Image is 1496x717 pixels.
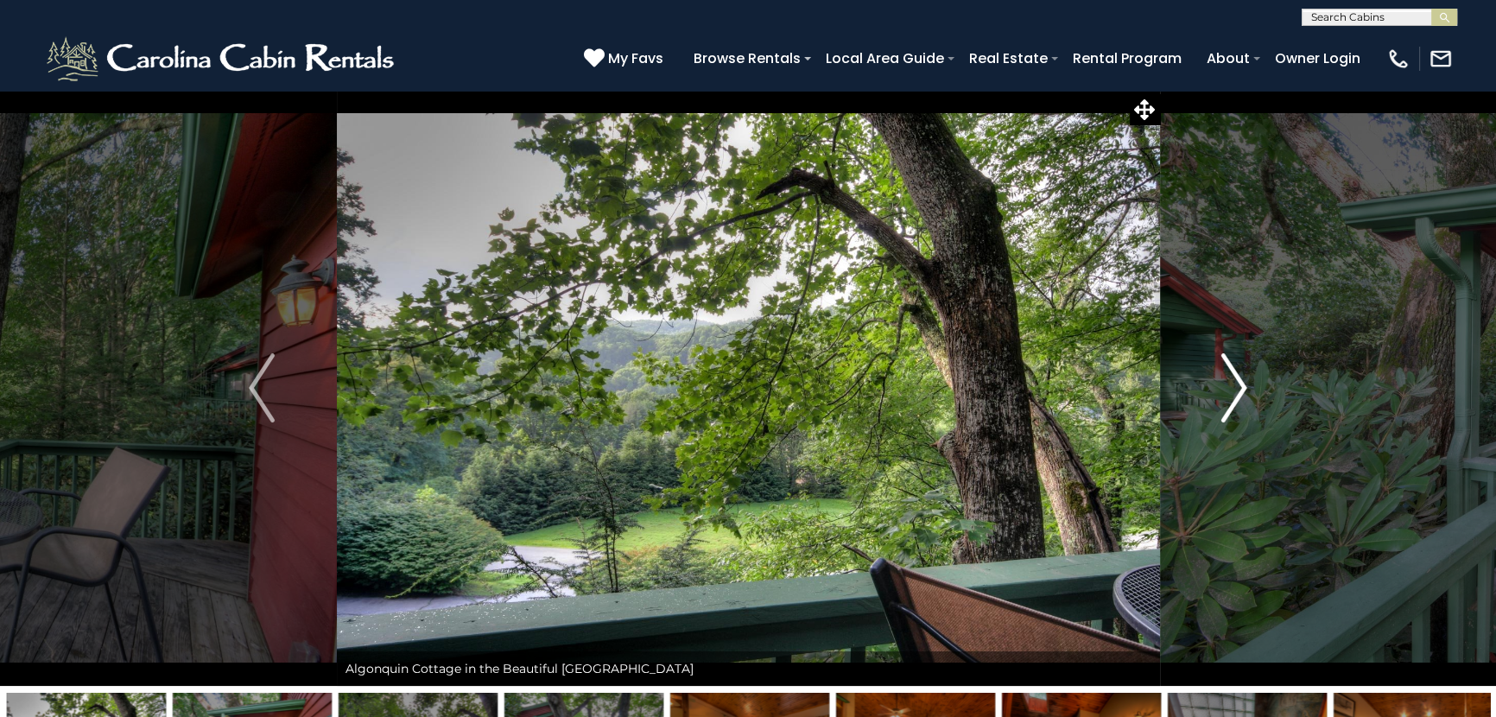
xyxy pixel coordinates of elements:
[249,353,275,422] img: arrow
[1159,90,1309,686] button: Next
[1266,43,1369,73] a: Owner Login
[960,43,1056,73] a: Real Estate
[1064,43,1190,73] a: Rental Program
[584,48,668,70] a: My Favs
[337,651,1160,686] div: Algonquin Cottage in the Beautiful [GEOGRAPHIC_DATA]
[1198,43,1258,73] a: About
[817,43,953,73] a: Local Area Guide
[685,43,809,73] a: Browse Rentals
[187,90,337,686] button: Previous
[1221,353,1247,422] img: arrow
[1429,47,1453,71] img: mail-regular-white.png
[43,33,402,85] img: White-1-2.png
[1386,47,1410,71] img: phone-regular-white.png
[608,48,663,69] span: My Favs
